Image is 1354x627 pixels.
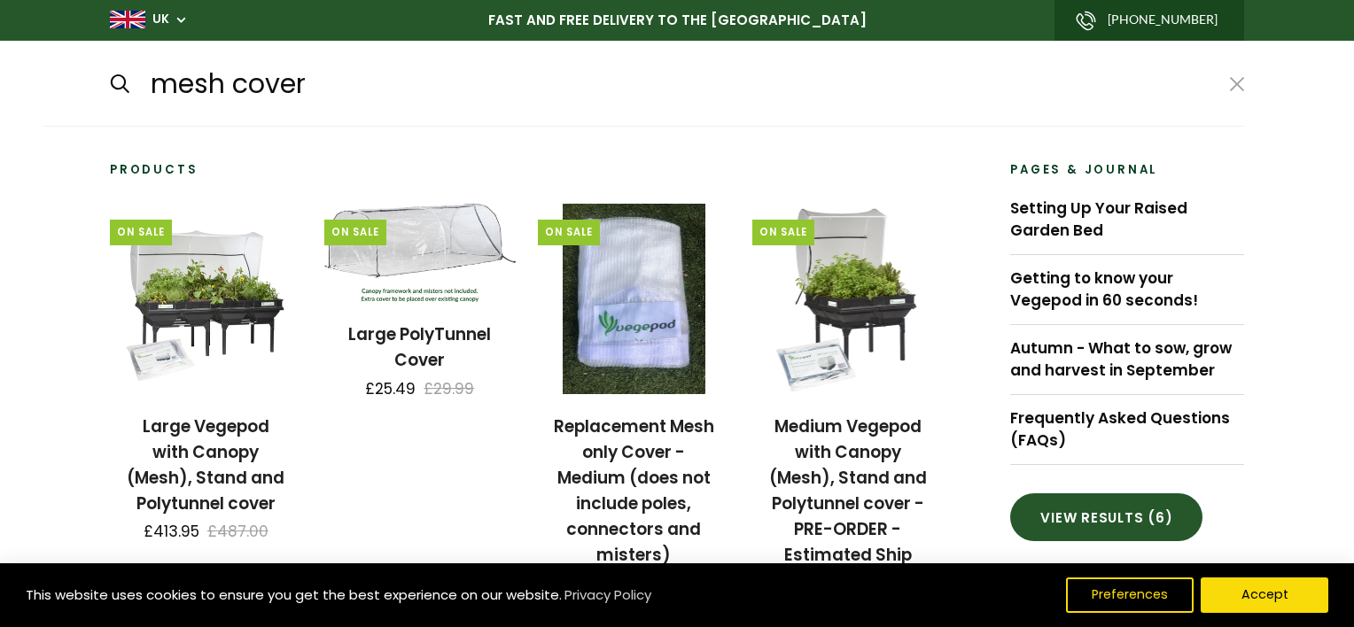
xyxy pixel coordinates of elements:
[1010,255,1244,325] a: Getting to know your Vegepod in 60 seconds!
[1201,577,1328,613] button: Accept
[126,204,286,394] img: Large Vegepod with Canopy (Mesh), Stand and Polytunnel cover
[769,414,927,592] a: Medium Vegepod with Canopy (Mesh), Stand and Polytunnel cover - PRE-ORDER - Estimated Ship Date [...
[1010,325,1244,395] a: Autumn - What to sow, grow and harvest in September
[324,204,517,303] img: Large PolyTunnel Cover
[1010,395,1244,465] a: Frequently Asked Questions (FAQs)
[1010,159,1244,182] p: Pages & Journal
[110,159,944,182] p: Products
[152,11,169,28] a: UK
[127,414,284,515] a: Large Vegepod with Canopy (Mesh), Stand and Polytunnel cover
[144,521,199,544] span: £413.95
[424,378,474,401] span: £29.99
[348,322,491,372] a: Large PolyTunnel Cover
[1010,493,1202,541] a: View results (6)
[554,414,714,567] a: Replacement Mesh only Cover - Medium (does not include poles, connectors and misters)
[1010,185,1244,255] a: Setting Up Your Raised Garden Bed
[563,204,706,394] img: Replacement Mesh only Cover - Medium (does not include poles, connectors and misters)
[207,521,268,544] span: £487.00
[1066,577,1194,613] button: Preferences
[26,585,562,604] span: This website uses cookies to ensure you get the best experience on our website.
[768,204,929,394] img: Medium Vegepod with Canopy (Mesh), Stand and Polytunnel cover - PRE-ORDER - Estimated Ship Date S...
[365,378,416,401] span: £25.49
[562,579,654,611] a: Privacy Policy (opens in a new tab)
[110,11,145,28] img: gb_large.png
[149,63,1210,105] input: Search...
